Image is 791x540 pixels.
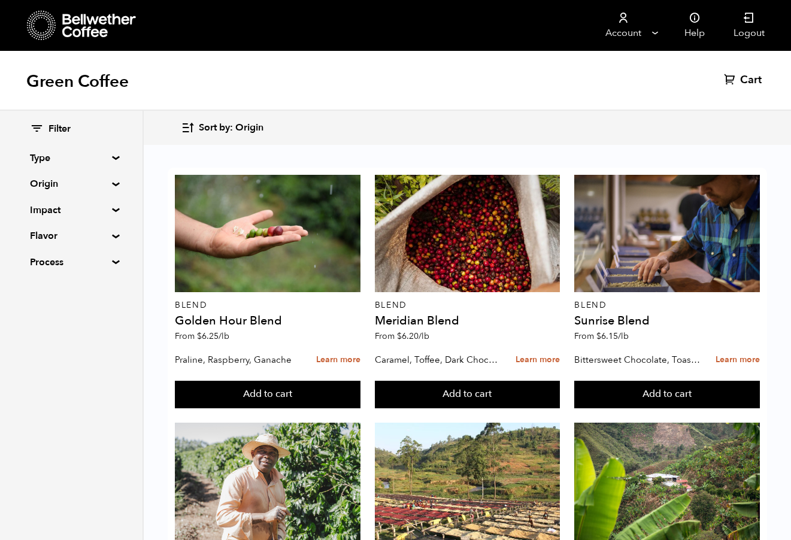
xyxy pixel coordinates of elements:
span: $ [596,330,601,342]
summary: Impact [30,203,113,217]
summary: Origin [30,177,113,191]
a: Cart [724,73,765,87]
a: Learn more [316,347,360,373]
p: Praline, Raspberry, Ganache [175,351,301,369]
span: /lb [618,330,629,342]
bdi: 6.20 [397,330,429,342]
a: Learn more [516,347,560,373]
p: Bittersweet Chocolate, Toasted Marshmallow, Candied Orange, Praline [574,351,701,369]
span: Sort by: Origin [199,122,263,135]
h1: Green Coffee [26,71,129,92]
p: Blend [574,301,760,310]
button: Sort by: Origin [181,114,263,142]
span: From [175,330,229,342]
span: /lb [219,330,229,342]
p: Blend [375,301,560,310]
span: $ [397,330,402,342]
p: Blend [175,301,360,310]
summary: Process [30,255,113,269]
bdi: 6.25 [197,330,229,342]
h4: Sunrise Blend [574,315,760,327]
span: /lb [419,330,429,342]
summary: Type [30,151,113,165]
a: Learn more [716,347,760,373]
summary: Flavor [30,229,113,243]
h4: Golden Hour Blend [175,315,360,327]
span: Cart [740,73,762,87]
button: Add to cart [375,381,560,408]
bdi: 6.15 [596,330,629,342]
span: From [375,330,429,342]
button: Add to cart [175,381,360,408]
button: Add to cart [574,381,760,408]
p: Caramel, Toffee, Dark Chocolate [375,351,501,369]
span: Filter [49,123,71,136]
h4: Meridian Blend [375,315,560,327]
span: From [574,330,629,342]
span: $ [197,330,202,342]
